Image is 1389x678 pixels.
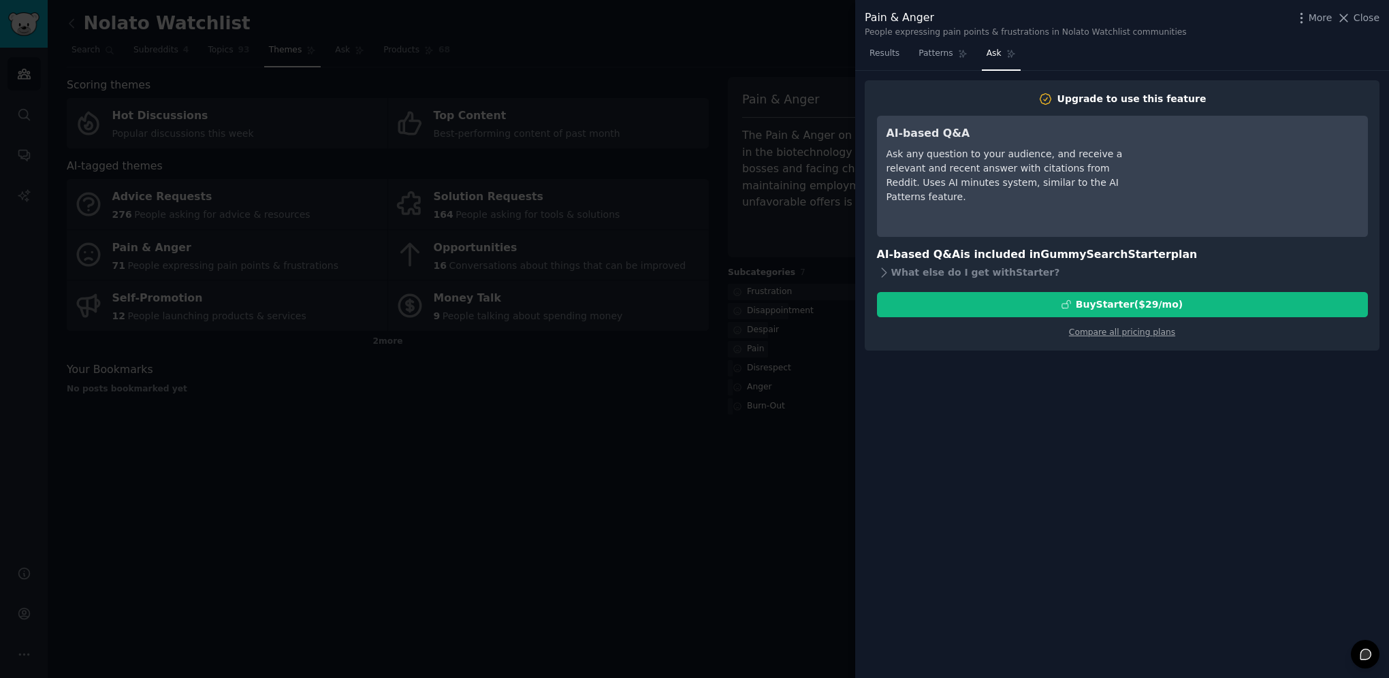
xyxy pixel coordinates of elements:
div: What else do I get with Starter ? [877,263,1368,282]
div: Upgrade to use this feature [1057,92,1207,106]
span: Ask [987,48,1002,60]
span: Patterns [919,48,953,60]
a: Results [865,43,904,71]
a: Ask [982,43,1021,71]
div: Buy Starter ($ 29 /mo ) [1076,297,1183,312]
span: More [1309,11,1332,25]
h3: AI-based Q&A is included in plan [877,246,1368,263]
button: More [1294,11,1332,25]
button: BuyStarter($29/mo) [877,292,1368,317]
a: Compare all pricing plans [1069,327,1175,337]
span: Results [869,48,899,60]
button: Close [1337,11,1379,25]
div: Ask any question to your audience, and receive a relevant and recent answer with citations from R... [887,147,1135,204]
div: People expressing pain points & frustrations in Nolato Watchlist communities [865,27,1187,39]
a: Patterns [914,43,972,71]
h3: AI-based Q&A [887,125,1135,142]
div: Pain & Anger [865,10,1187,27]
span: Close [1354,11,1379,25]
span: GummySearch Starter [1040,248,1170,261]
